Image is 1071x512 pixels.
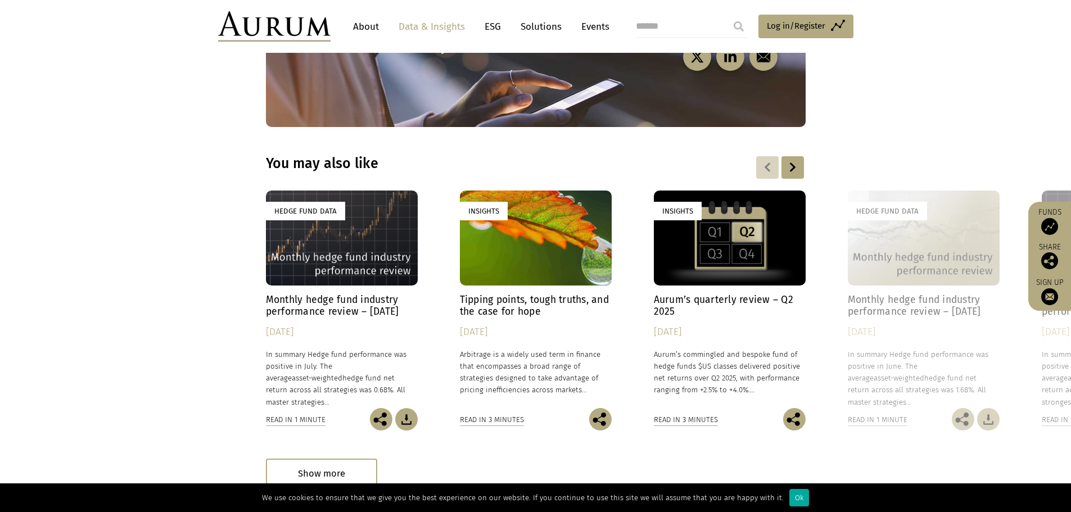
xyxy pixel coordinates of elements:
[266,294,418,318] h4: Monthly hedge fund industry performance review – [DATE]
[789,489,809,506] div: Ok
[783,408,806,431] img: Share this post
[479,16,507,37] a: ESG
[952,408,974,431] img: Share this post
[756,50,770,64] img: email-black.svg
[848,202,927,220] div: Hedge Fund Data
[1041,218,1058,235] img: Access Funds
[1034,243,1065,269] div: Share
[266,348,418,408] p: In summary Hedge fund performance was positive in July. The average hedge fund net return across ...
[576,16,609,37] a: Events
[266,202,345,220] div: Hedge Fund Data
[977,408,1000,431] img: Download Article
[874,374,924,382] span: asset-weighted
[347,16,385,37] a: About
[1034,207,1065,235] a: Funds
[723,50,737,64] img: linkedin-black.svg
[654,324,806,340] div: [DATE]
[1041,252,1058,269] img: Share this post
[370,408,392,431] img: Share this post
[395,408,418,431] img: Download Article
[1041,288,1058,305] img: Sign up to our newsletter
[654,191,806,408] a: Insights Aurum’s quarterly review – Q2 2025 [DATE] Aurum’s commingled and bespoke fund of hedge f...
[654,414,718,426] div: Read in 3 minutes
[727,15,750,38] input: Submit
[460,348,612,396] p: Arbitrage is a widely used term in finance that encompasses a broad range of strategies designed ...
[1034,278,1065,305] a: Sign up
[690,50,704,64] img: twitter-black.svg
[654,348,806,396] p: Aurum’s commingled and bespoke fund of hedge funds $US classes delivered positive net returns ove...
[515,16,567,37] a: Solutions
[848,324,1000,340] div: [DATE]
[292,374,342,382] span: asset-weighted
[266,191,418,408] a: Hedge Fund Data Monthly hedge fund industry performance review – [DATE] [DATE] In summary Hedge f...
[460,191,612,408] a: Insights Tipping points, tough truths, and the case for hope [DATE] Arbitrage is a widely used te...
[848,414,907,426] div: Read in 1 minute
[654,202,702,220] div: Insights
[393,16,471,37] a: Data & Insights
[266,324,418,340] div: [DATE]
[266,414,326,426] div: Read in 1 minute
[589,408,612,431] img: Share this post
[218,11,331,42] img: Aurum
[758,15,853,38] a: Log in/Register
[266,155,661,172] h3: You may also like
[767,19,825,33] span: Log in/Register
[654,294,806,318] h4: Aurum’s quarterly review – Q2 2025
[460,414,524,426] div: Read in 3 minutes
[460,324,612,340] div: [DATE]
[460,202,508,220] div: Insights
[266,459,377,490] div: Show more
[848,348,1000,408] p: In summary Hedge fund performance was positive in June. The average hedge fund net return across ...
[460,294,612,318] h4: Tipping points, tough truths, and the case for hope
[848,294,1000,318] h4: Monthly hedge fund industry performance review – [DATE]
